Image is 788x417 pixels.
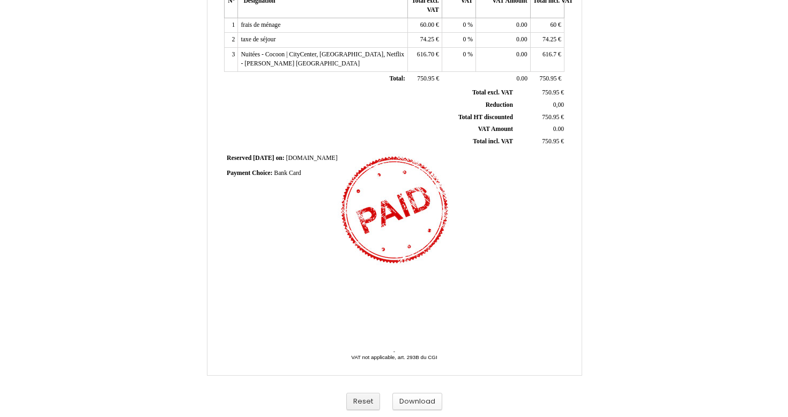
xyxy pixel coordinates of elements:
td: 3 [225,48,238,71]
td: € [408,71,442,86]
td: € [515,136,566,148]
span: 750.95 [540,75,557,82]
span: 616.70 [417,51,434,58]
span: 0.00 [517,75,527,82]
td: € [515,111,566,123]
span: 0.00 [516,51,527,58]
span: on: [276,155,284,162]
td: € [530,18,564,33]
td: € [408,48,442,71]
span: 0 [463,51,466,58]
span: Total HT discounted [458,114,513,121]
span: Total excl. VAT [472,89,513,96]
span: 0,00 [553,101,564,108]
button: Download [392,393,442,411]
span: frais de ménage [241,21,280,28]
span: 0 [463,21,466,28]
td: 2 [225,33,238,48]
button: Reset [346,393,380,411]
span: 0.00 [516,21,527,28]
span: Payment Choice: [227,170,272,177]
span: VAT Amount [478,126,513,133]
span: VAT not applicable, art. 293B du CGI [351,354,437,360]
span: 60.00 [420,21,434,28]
td: % [442,48,475,71]
span: [DATE] [253,155,274,162]
span: [DOMAIN_NAME] [286,155,338,162]
span: 60 [550,21,556,28]
td: € [515,87,566,99]
td: € [408,18,442,33]
td: % [442,18,475,33]
span: 74.25 [542,36,556,43]
td: € [408,33,442,48]
span: - [393,348,395,354]
td: % [442,33,475,48]
span: 750.95 [417,75,434,82]
span: taxe de séjour [241,36,276,43]
span: 0 [463,36,466,43]
span: 750.95 [542,138,559,145]
span: Total incl. VAT [473,138,513,145]
span: 750.95 [542,89,559,96]
td: € [530,71,564,86]
span: 0.00 [516,36,527,43]
span: 616.7 [542,51,556,58]
span: 74.25 [420,36,434,43]
span: Reduction [486,101,513,108]
span: Nuitées - Cocoon | CityCenter, [GEOGRAPHIC_DATA], Netflix - [PERSON_NAME] [GEOGRAPHIC_DATA] [241,51,404,67]
span: Total: [389,75,405,82]
td: € [530,48,564,71]
td: 1 [225,18,238,33]
span: 750.95 [542,114,559,121]
td: € [530,33,564,48]
span: 0.00 [553,126,564,133]
span: Reserved [227,155,251,162]
span: Bank Card [274,170,301,177]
